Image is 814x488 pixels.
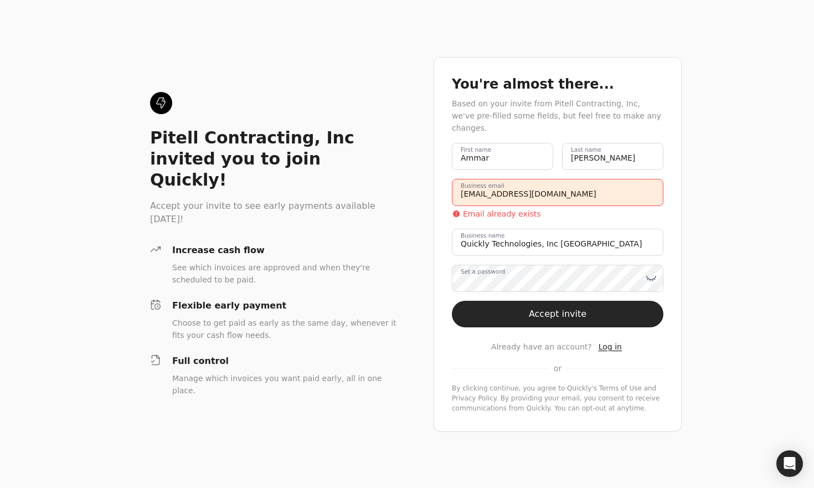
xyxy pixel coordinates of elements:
[172,372,398,397] div: Manage which invoices you want paid early, all in one place.
[172,244,398,257] div: Increase cash flow
[599,342,622,351] span: Log in
[599,341,622,353] a: Log in
[599,384,642,392] a: terms-of-service
[571,145,601,154] label: Last name
[172,355,398,368] div: Full control
[461,231,504,240] label: Business name
[452,97,663,134] div: Based on your invite from Pitell Contracting, Inc, we've pre-filled some fields, but feel free to...
[452,394,496,402] a: privacy-policy
[776,450,803,477] div: Open Intercom Messenger
[172,261,398,286] div: See which invoices are approved and when they're scheduled to be paid.
[463,208,541,220] p: Email already exists
[452,301,663,327] button: Accept invite
[461,267,505,276] label: Set a password
[150,199,398,226] div: Accept your invite to see early payments available [DATE]!
[172,317,398,341] div: Choose to get paid as early as the same day, whenever it fits your cash flow needs.
[172,299,398,312] div: Flexible early payment
[461,145,491,154] label: First name
[596,341,624,354] button: Log in
[554,363,561,374] span: or
[491,341,592,353] span: Already have an account?
[461,181,504,190] label: Business email
[452,383,663,413] div: By clicking continue, you agree to Quickly's and . By providing your email, you consent to receiv...
[452,75,663,93] div: You're almost there...
[150,127,398,191] div: Pitell Contracting, Inc invited you to join Quickly!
